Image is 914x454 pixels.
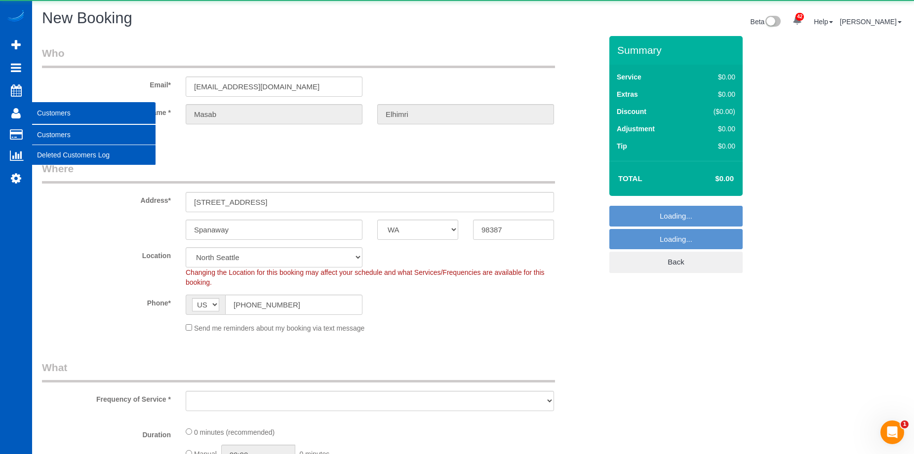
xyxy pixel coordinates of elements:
[35,391,178,404] label: Frequency of Service *
[840,18,902,26] a: [PERSON_NAME]
[35,295,178,308] label: Phone*
[617,124,655,134] label: Adjustment
[617,141,627,151] label: Tip
[686,175,734,183] h4: $0.00
[32,124,156,165] ul: Customers
[42,360,555,382] legend: What
[693,124,735,134] div: $0.00
[795,13,804,21] span: 42
[35,76,178,90] label: Email*
[225,295,362,315] input: Phone*
[693,72,735,82] div: $0.00
[751,18,781,26] a: Beta
[764,16,781,29] img: New interface
[32,102,156,124] span: Customers
[194,324,365,332] span: Send me reminders about my booking via text message
[693,89,735,99] div: $0.00
[35,247,178,261] label: Location
[186,104,362,124] input: First Name*
[35,426,178,440] label: Duration
[186,76,362,97] input: Email*
[32,145,156,165] a: Deleted Customers Log
[617,72,641,82] label: Service
[609,252,743,272] a: Back
[186,268,545,286] span: Changing the Location for this booking may affect your schedule and what Services/Frequencies are...
[617,44,738,56] h3: Summary
[901,420,909,428] span: 1
[617,89,638,99] label: Extras
[42,161,555,184] legend: Where
[35,192,178,205] label: Address*
[194,428,275,436] span: 0 minutes (recommended)
[617,107,646,116] label: Discount
[788,10,807,32] a: 42
[693,107,735,116] div: ($0.00)
[42,46,555,68] legend: Who
[693,141,735,151] div: $0.00
[473,220,554,240] input: Zip Code*
[32,125,156,145] a: Customers
[42,9,132,27] span: New Booking
[618,174,642,183] strong: Total
[186,220,362,240] input: City*
[880,420,904,444] iframe: Intercom live chat
[377,104,554,124] input: Last Name*
[814,18,833,26] a: Help
[6,10,26,24] img: Automaid Logo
